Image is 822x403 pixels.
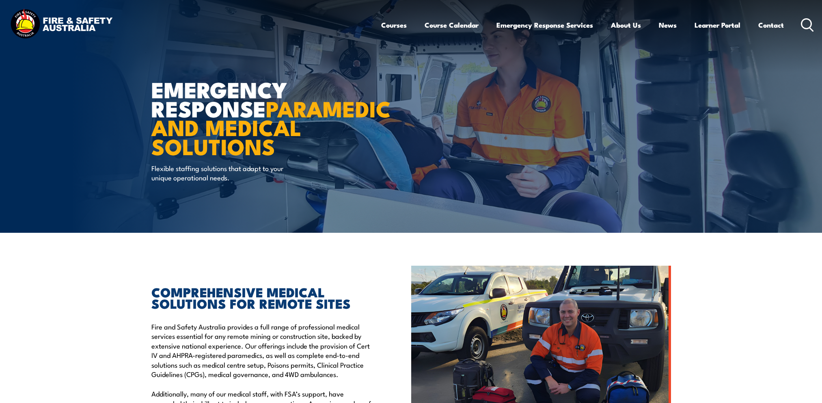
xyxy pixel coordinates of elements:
h1: EMERGENCY RESPONSE [151,80,352,156]
a: Emergency Response Services [496,14,593,36]
a: Course Calendar [425,14,479,36]
a: About Us [611,14,641,36]
p: Fire and Safety Australia provides a full range of professional medical services essential for an... [151,322,374,379]
a: News [659,14,677,36]
p: Flexible staffing solutions that adapt to your unique operational needs. [151,163,300,182]
h2: COMPREHENSIVE MEDICAL SOLUTIONS FOR REMOTE SITES [151,286,374,309]
a: Learner Portal [695,14,740,36]
a: Courses [381,14,407,36]
a: Contact [758,14,784,36]
strong: PARAMEDIC AND MEDICAL SOLUTIONS [151,91,391,162]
